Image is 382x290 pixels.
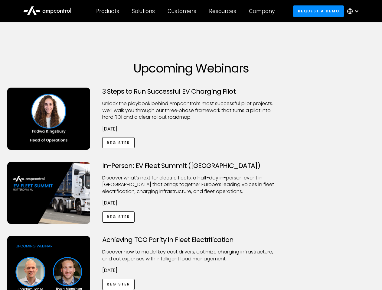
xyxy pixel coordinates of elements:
div: Solutions [132,8,155,14]
div: Customers [168,8,196,14]
h1: Upcoming Webinars [7,61,375,76]
a: Register [102,211,135,223]
div: Products [96,8,119,14]
div: Company [249,8,275,14]
a: Register [102,137,135,148]
p: [DATE] [102,200,280,206]
h3: In-Person: EV Fleet Summit ([GEOGRAPHIC_DATA]) [102,162,280,170]
a: Register [102,279,135,290]
h3: 3 Steps to Run Successful EV Charging Pilot [102,88,280,95]
div: Resources [209,8,236,14]
p: Unlock the playbook behind Ampcontrol’s most successful pilot projects. We’ll walk you through ou... [102,100,280,121]
p: [DATE] [102,126,280,132]
h3: Achieving TCO Parity in Fleet Electrification [102,236,280,244]
p: ​Discover what’s next for electric fleets: a half-day in-person event in [GEOGRAPHIC_DATA] that b... [102,175,280,195]
p: Discover how to model key cost drivers, optimize charging infrastructure, and cut expenses with i... [102,249,280,262]
p: [DATE] [102,267,280,274]
a: Request a demo [293,5,344,17]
